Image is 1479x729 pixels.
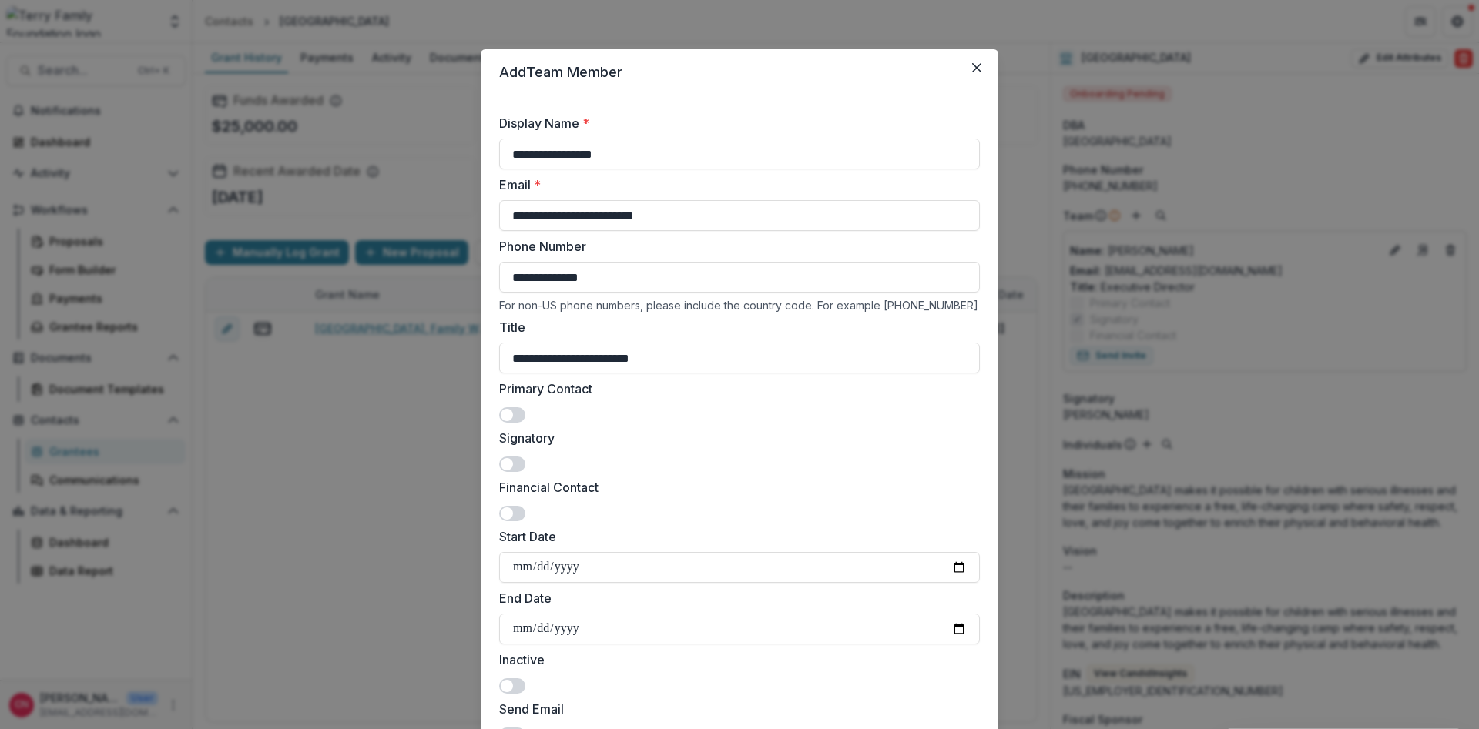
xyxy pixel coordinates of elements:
[499,380,971,398] label: Primary Contact
[499,114,971,132] label: Display Name
[499,237,971,256] label: Phone Number
[499,589,971,607] label: End Date
[499,527,971,546] label: Start Date
[499,700,971,718] label: Send Email
[499,650,971,669] label: Inactive
[481,49,998,95] header: Add Team Member
[499,478,971,497] label: Financial Contact
[499,176,971,194] label: Email
[964,55,989,80] button: Close
[499,429,971,447] label: Signatory
[499,299,980,312] div: For non-US phone numbers, please include the country code. For example [PHONE_NUMBER]
[499,318,971,336] label: Title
